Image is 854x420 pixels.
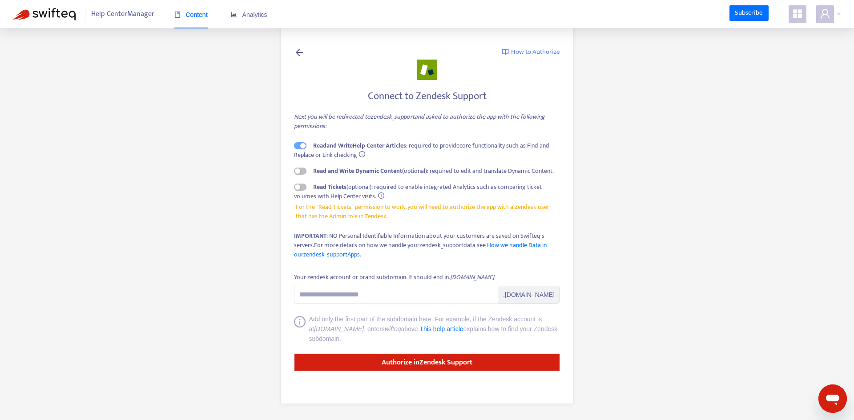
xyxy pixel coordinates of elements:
a: This help article [420,325,463,332]
div: : NO Personal Identifiable Information about your customers are saved on Swifteq's servers. [294,231,560,259]
strong: Read Tickets [313,182,346,192]
i: [DOMAIN_NAME] [314,325,364,332]
span: Analytics [231,11,267,18]
a: How we handle Data in ourzendesk_supportApps [294,240,547,260]
span: Help Center Manager [91,6,154,23]
span: (optional): required to edit and translate Dynamic Content. [313,166,554,176]
span: appstore [792,8,803,19]
span: For the "Read Tickets" permission to work, you will need to authorize the app with a Zendesk user... [296,202,559,221]
iframe: Button to launch messaging window [818,384,847,413]
button: Authorize inZendesk Support [294,353,560,371]
strong: Authorize in Zendesk Support [382,356,472,368]
i: Next you will be redirected to zendesk_support and asked to authorize the app with the following ... [294,112,545,131]
span: info-circle [359,151,365,157]
i: swifteq [382,325,401,332]
span: : required to provide core functionality such as Find and Replace or Link checking [294,140,549,160]
img: Swifteq [13,8,76,20]
span: For more details on how we handle your zendesk_support data see . [294,240,547,260]
a: How to Authorize [502,47,560,57]
span: .[DOMAIN_NAME] [498,286,560,304]
span: area-chart [231,12,237,18]
div: Your zendesk account or brand subdomain. It should end in [294,272,494,282]
span: user [820,8,830,19]
a: Subscribe [729,5,769,21]
span: info-circle [378,192,384,199]
div: Add only the first part of the subdomain here. For example, if the Zendesk account is at , enter ... [309,314,560,344]
i: .[DOMAIN_NAME] [449,272,494,282]
img: image-link [502,48,509,56]
span: book [174,12,181,18]
span: How to Authorize [511,47,560,57]
strong: IMPORTANT [294,231,326,241]
span: Content [174,11,208,18]
strong: Read and Write Dynamic Content [313,166,402,176]
span: (optional): required to enable integrated Analytics such as comparing ticket volumes with Help Ce... [294,182,542,201]
img: zendesk_support.png [417,60,437,80]
span: info-circle [294,316,306,344]
strong: Read and Write Help Center Articles [313,140,406,151]
h4: Connect to Zendesk Support [294,90,560,102]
